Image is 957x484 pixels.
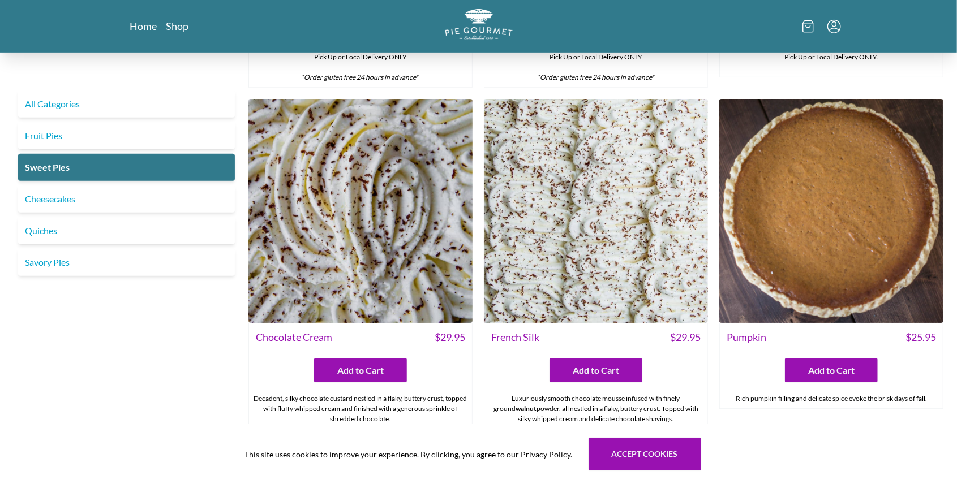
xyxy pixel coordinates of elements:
a: Logo [445,9,513,44]
span: Pumpkin [727,330,766,345]
a: Savory Pies [18,249,235,276]
button: Add to Cart [785,358,878,382]
span: Add to Cart [808,364,855,377]
button: Add to Cart [314,358,407,382]
span: $ 29.95 [670,330,701,345]
span: Add to Cart [337,364,384,377]
span: Add to Cart [573,364,619,377]
img: Chocolate Cream [248,99,473,323]
em: *Order gluten free 24 hours in advance* [301,73,418,81]
em: *Order gluten free 24 hours in advance* [537,73,654,81]
a: Home [130,19,157,33]
img: Pumpkin [719,99,943,323]
button: Accept cookies [589,438,701,470]
img: logo [445,9,513,40]
strong: walnut [516,404,537,413]
div: Rich pumpkin filling and delicate spice evoke the brisk days of fall. [720,389,943,408]
a: All Categories [18,90,235,118]
a: Sweet Pies [18,154,235,181]
button: Menu [827,20,841,33]
a: Fruit Pies [18,122,235,149]
button: Add to Cart [550,358,642,382]
span: Chocolate Cream [256,330,332,345]
span: French Silk [491,330,539,345]
a: Shop [166,19,189,33]
div: Decadent, silky chocolate custard nestled in a flaky, buttery crust, topped with fluffy whipped c... [249,389,472,449]
span: This site uses cookies to improve your experience. By clicking, you agree to our Privacy Policy. [245,448,573,460]
span: $ 29.95 [435,330,465,345]
a: Quiches [18,217,235,244]
img: French Silk [484,99,708,323]
div: Luxuriously smooth chocolate mousse infused with finely ground powder, all nestled in a flaky, bu... [484,389,707,469]
span: $ 25.95 [905,330,936,345]
a: Cheesecakes [18,185,235,213]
